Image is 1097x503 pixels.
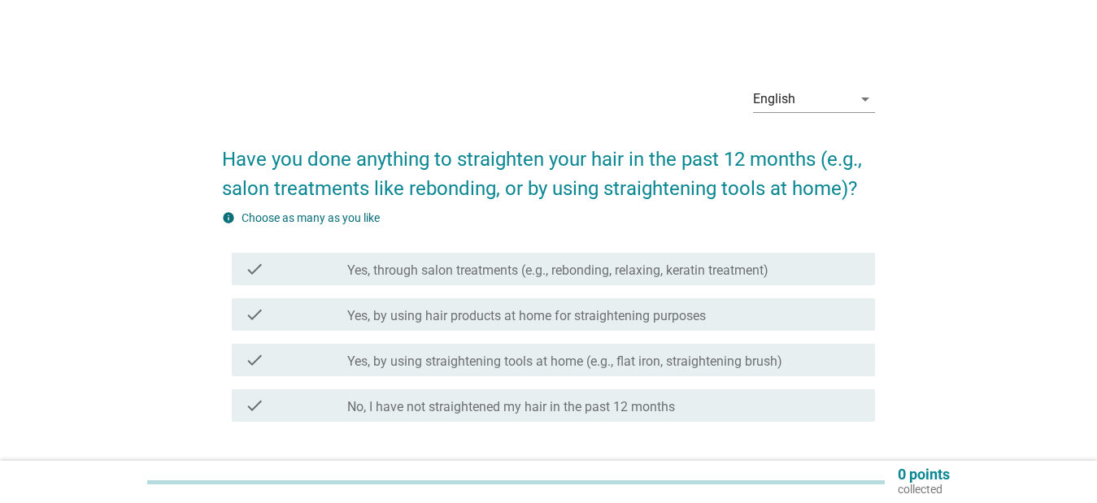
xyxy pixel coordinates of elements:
i: check [245,259,264,279]
label: No, I have not straightened my hair in the past 12 months [347,399,675,415]
i: info [222,211,235,224]
div: English [753,92,795,106]
i: arrow_drop_down [855,89,875,109]
label: Yes, through salon treatments (e.g., rebonding, relaxing, keratin treatment) [347,262,768,279]
i: check [245,305,264,324]
h2: Have you done anything to straighten your hair in the past 12 months (e.g., salon treatments like... [222,128,875,203]
p: collected [898,482,950,496]
label: Yes, by using hair products at home for straightening purposes [347,308,706,324]
p: 0 points [898,467,950,482]
i: check [245,396,264,415]
label: Choose as many as you like [242,211,380,224]
i: check [245,350,264,370]
label: Yes, by using straightening tools at home (e.g., flat iron, straightening brush) [347,353,782,370]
